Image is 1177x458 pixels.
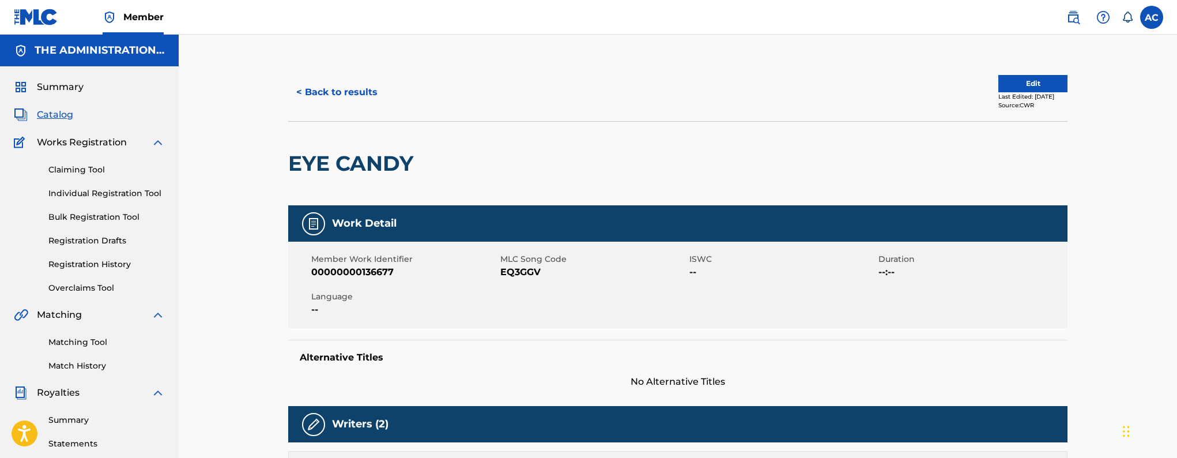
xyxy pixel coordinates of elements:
[288,78,386,107] button: < Back to results
[14,108,28,122] img: Catalog
[37,136,127,149] span: Works Registration
[14,80,84,94] a: SummarySummary
[1062,6,1085,29] a: Public Search
[48,164,165,176] a: Claiming Tool
[14,136,29,149] img: Works Registration
[48,258,165,271] a: Registration History
[288,375,1067,389] span: No Alternative Titles
[1096,10,1110,24] img: help
[878,265,1065,279] span: --:--
[500,265,686,279] span: EQ3GGV
[37,386,80,400] span: Royalties
[998,92,1067,101] div: Last Edited: [DATE]
[37,308,82,322] span: Matching
[332,217,397,230] h5: Work Detail
[14,44,28,58] img: Accounts
[689,265,876,279] span: --
[14,386,28,400] img: Royalties
[1140,6,1163,29] div: User Menu
[48,414,165,426] a: Summary
[288,151,419,177] h2: EYE CANDY
[311,253,497,265] span: Member Work Identifier
[311,265,497,279] span: 00000000136677
[48,235,165,247] a: Registration Drafts
[48,360,165,372] a: Match History
[878,253,1065,265] span: Duration
[48,211,165,223] a: Bulk Registration Tool
[1122,12,1133,23] div: Notifications
[998,101,1067,110] div: Source: CWR
[151,386,165,400] img: expand
[1145,292,1177,385] iframe: Resource Center
[311,303,497,317] span: --
[998,75,1067,92] button: Edit
[151,136,165,149] img: expand
[1119,403,1177,458] iframe: Chat Widget
[151,308,165,322] img: expand
[123,10,164,24] span: Member
[14,9,58,25] img: MLC Logo
[307,217,320,231] img: Work Detail
[103,10,116,24] img: Top Rightsholder
[1123,414,1130,449] div: Drag
[1066,10,1080,24] img: search
[1092,6,1115,29] div: Help
[37,108,73,122] span: Catalog
[332,418,388,431] h5: Writers (2)
[689,253,876,265] span: ISWC
[48,438,165,450] a: Statements
[48,187,165,200] a: Individual Registration Tool
[300,352,1056,363] h5: Alternative Titles
[14,80,28,94] img: Summary
[48,336,165,348] a: Matching Tool
[37,80,84,94] span: Summary
[500,253,686,265] span: MLC Song Code
[35,44,165,57] h5: THE ADMINISTRATION MP INC
[307,418,320,431] img: Writers
[14,108,73,122] a: CatalogCatalog
[14,308,28,322] img: Matching
[311,291,497,303] span: Language
[48,282,165,294] a: Overclaims Tool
